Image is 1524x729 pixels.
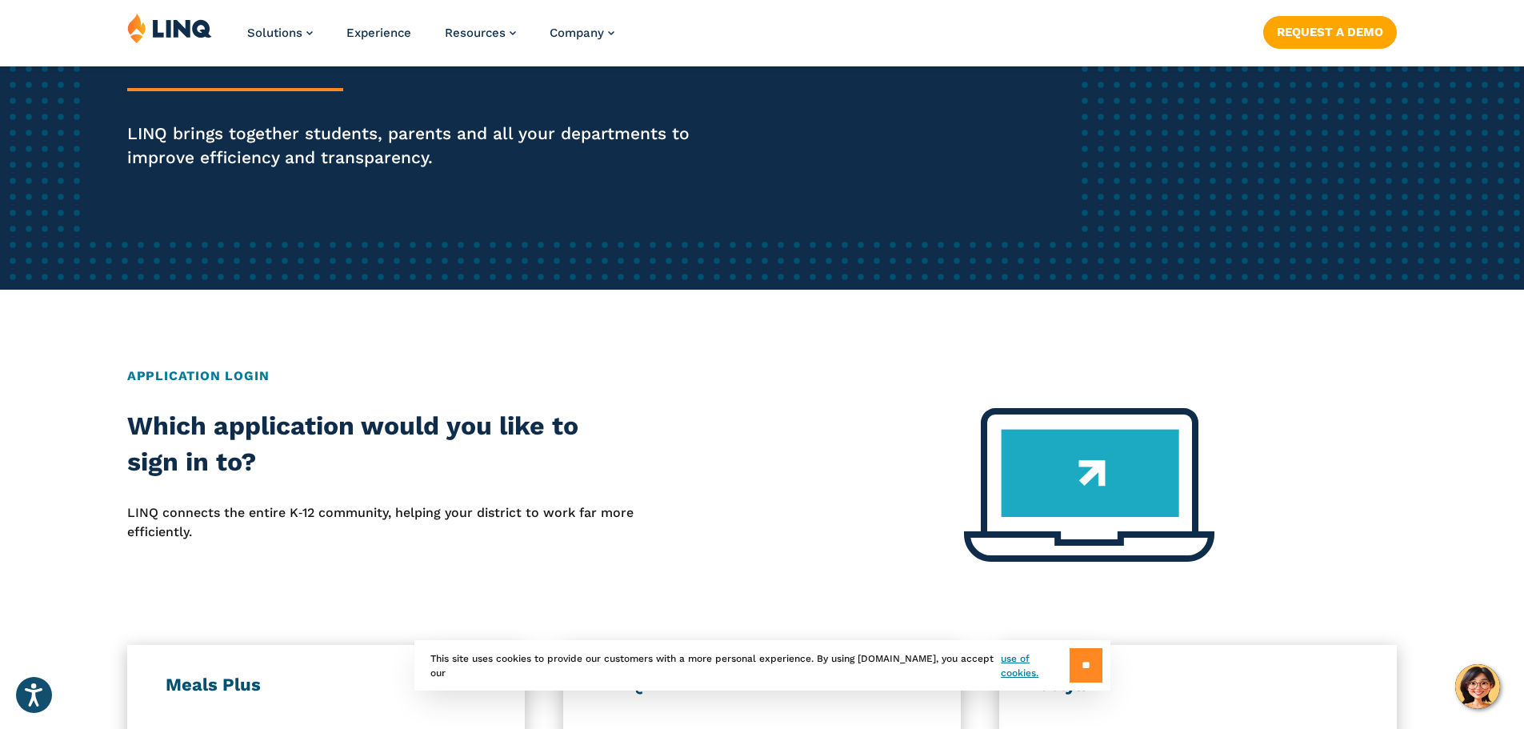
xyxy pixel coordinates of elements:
h2: Application Login [127,367,1397,386]
img: LINQ | K‑12 Software [127,13,212,43]
a: Resources [445,26,516,40]
span: Solutions [247,26,302,40]
p: LINQ brings together students, parents and all your departments to improve efficiency and transpa... [127,122,714,170]
nav: Primary Navigation [247,13,614,66]
span: Company [550,26,604,40]
div: This site uses cookies to provide our customers with a more personal experience. By using [DOMAIN... [414,640,1110,691]
button: Hello, have a question? Let’s chat. [1455,664,1500,709]
h2: Which application would you like to sign in to? [127,408,634,481]
a: Solutions [247,26,313,40]
a: use of cookies. [1001,651,1069,680]
a: Company [550,26,614,40]
nav: Button Navigation [1263,13,1397,48]
a: Experience [346,26,411,40]
a: Request a Demo [1263,16,1397,48]
p: LINQ connects the entire K‑12 community, helping your district to work far more efficiently. [127,503,634,543]
span: Resources [445,26,506,40]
